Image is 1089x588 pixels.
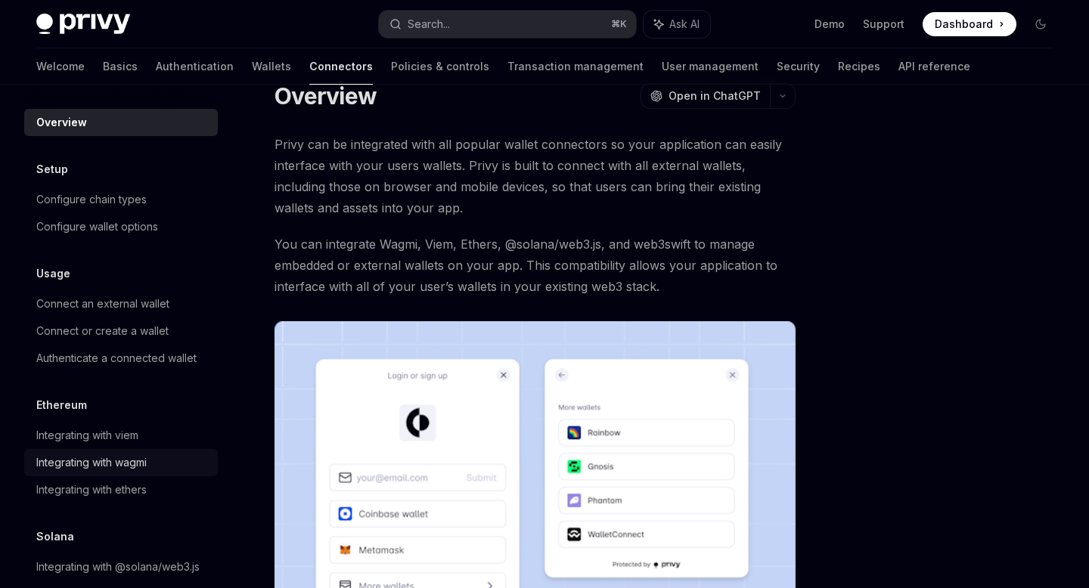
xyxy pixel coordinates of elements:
[36,295,169,313] div: Connect an external wallet
[24,186,218,213] a: Configure chain types
[898,48,970,85] a: API reference
[408,15,450,33] div: Search...
[863,17,904,32] a: Support
[935,17,993,32] span: Dashboard
[24,317,218,345] a: Connect or create a wallet
[611,18,627,30] span: ⌘ K
[36,14,130,35] img: dark logo
[36,453,147,472] div: Integrating with wagmi
[36,218,158,236] div: Configure wallet options
[644,11,710,38] button: Ask AI
[36,113,87,132] div: Overview
[36,558,200,576] div: Integrating with @solana/web3.js
[36,426,138,444] div: Integrating with viem
[669,88,761,104] span: Open in ChatGPT
[275,134,796,218] span: Privy can be integrated with all popular wallet connectors so your application can easily interfa...
[777,48,820,85] a: Security
[156,48,234,85] a: Authentication
[1028,12,1053,36] button: Toggle dark mode
[36,481,147,499] div: Integrating with ethers
[391,48,489,85] a: Policies & controls
[923,12,1016,36] a: Dashboard
[275,234,796,297] span: You can integrate Wagmi, Viem, Ethers, @solana/web3.js, and web3swift to manage embedded or exter...
[24,345,218,372] a: Authenticate a connected wallet
[36,48,85,85] a: Welcome
[814,17,845,32] a: Demo
[24,553,218,580] a: Integrating with @solana/web3.js
[24,449,218,476] a: Integrating with wagmi
[24,422,218,449] a: Integrating with viem
[838,48,880,85] a: Recipes
[103,48,138,85] a: Basics
[36,349,197,367] div: Authenticate a connected wallet
[275,82,377,110] h1: Overview
[36,322,169,340] div: Connect or create a wallet
[36,265,70,283] h5: Usage
[24,213,218,240] a: Configure wallet options
[24,109,218,136] a: Overview
[309,48,373,85] a: Connectors
[36,528,74,546] h5: Solana
[36,396,87,414] h5: Ethereum
[379,11,635,38] button: Search...⌘K
[36,160,68,178] h5: Setup
[36,190,147,209] div: Configure chain types
[662,48,759,85] a: User management
[641,83,770,109] button: Open in ChatGPT
[669,17,700,32] span: Ask AI
[24,290,218,317] a: Connect an external wallet
[252,48,291,85] a: Wallets
[24,476,218,503] a: Integrating with ethers
[507,48,644,85] a: Transaction management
